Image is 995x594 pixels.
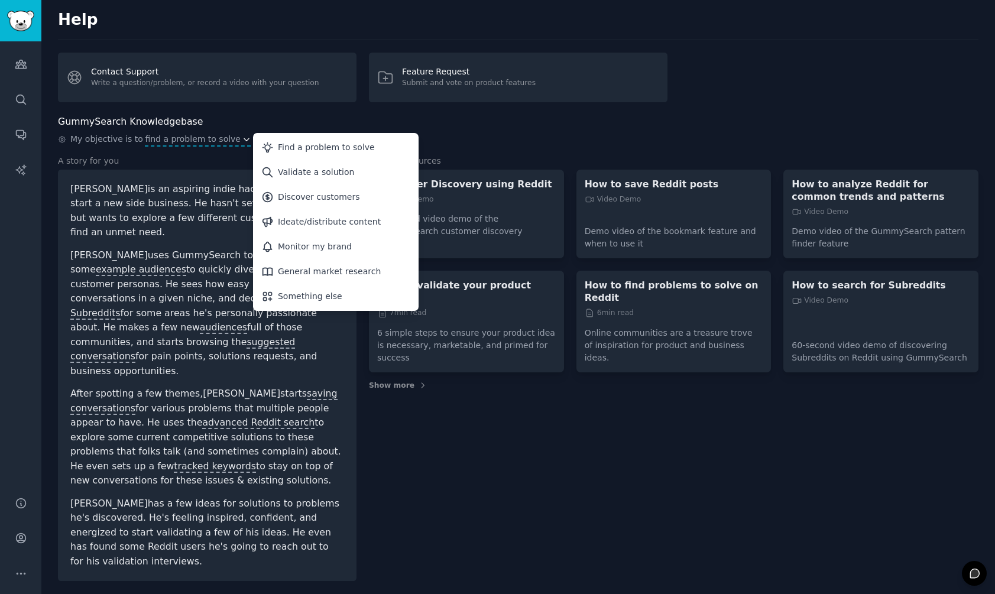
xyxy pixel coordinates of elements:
span: audiences [200,322,247,334]
div: Something else [278,290,342,303]
span: find a problem to solve [145,133,241,145]
p: 60-second video demo of discovering Subreddits on Reddit using GummySearch [792,331,970,364]
p: [PERSON_NAME] has a few ideas for solutions to problems he's discovered. He's feeling inspired, c... [70,496,344,569]
img: GummySearch logo [7,11,34,31]
div: Monitor my brand [278,241,352,253]
div: Feature Request [402,66,536,78]
span: discover Subreddits [70,293,326,320]
p: [PERSON_NAME] uses GummySearch to explore some to quickly dive into some pre-set customer persona... [70,248,344,379]
div: Something else [255,284,416,309]
a: How to find problems to solve on Reddit [585,279,763,304]
a: Contact SupportWrite a question/problem, or record a video with your question [58,53,356,102]
div: Validate a solution [278,166,354,178]
h3: A story for you [58,155,356,167]
span: 7 min read [377,308,426,319]
button: find a problem to solve [145,133,251,145]
div: Ideate/distribute content [255,210,416,235]
div: Discover customers [278,191,360,203]
span: Show more [369,381,414,391]
span: 6 min read [585,308,634,319]
div: Ideate/distribute content [278,216,381,228]
div: Monitor my brand [255,235,416,259]
span: Video Demo [792,296,848,306]
div: Find a problem to solve [255,135,416,160]
span: Video Demo [585,194,641,205]
a: Feature RequestSubmit and vote on product features [369,53,667,102]
p: [PERSON_NAME] is an aspiring indie hacker who wants to start a new side business. He hasn't settl... [70,182,344,240]
a: How to validate your product idea [377,279,556,304]
div: Discover customers [255,185,416,210]
span: My objective is to [70,133,143,147]
p: Demo video of the bookmark feature and when to use it [585,217,763,250]
a: How to save Reddit posts [585,178,763,190]
p: 6 simple steps to ensure your product idea is necessary, marketable, and primed for success [377,319,556,364]
p: 60-second video demo of the GummySearch customer discovery features [377,205,556,250]
a: How to search for Subreddits [792,279,970,291]
h2: GummySearch Knowledgebase [58,115,203,129]
a: How to analyze Reddit for common trends and patterns [792,178,970,203]
p: After spotting a few themes, [PERSON_NAME] starts for various problems that multiple people appea... [70,387,344,488]
div: Find a problem to solve [278,141,375,154]
div: Validate a solution [255,160,416,185]
span: Video Demo [792,207,848,218]
a: Customer Discovery using Reddit [377,178,556,190]
p: Demo video of the GummySearch pattern finder feature [792,217,970,250]
h3: Helpful resources [369,155,978,167]
div: General market research [255,259,416,284]
div: Submit and vote on product features [402,78,536,89]
div: General market research [278,265,381,278]
span: saving conversations [70,388,338,415]
span: tracked keywords [174,460,256,473]
p: Online communities are a treasure trove of inspiration for product and business ideas. [585,319,763,364]
span: advanced Reddit search [202,417,315,429]
span: example audiences [96,264,186,276]
h2: Help [58,11,978,30]
div: . [58,133,978,147]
